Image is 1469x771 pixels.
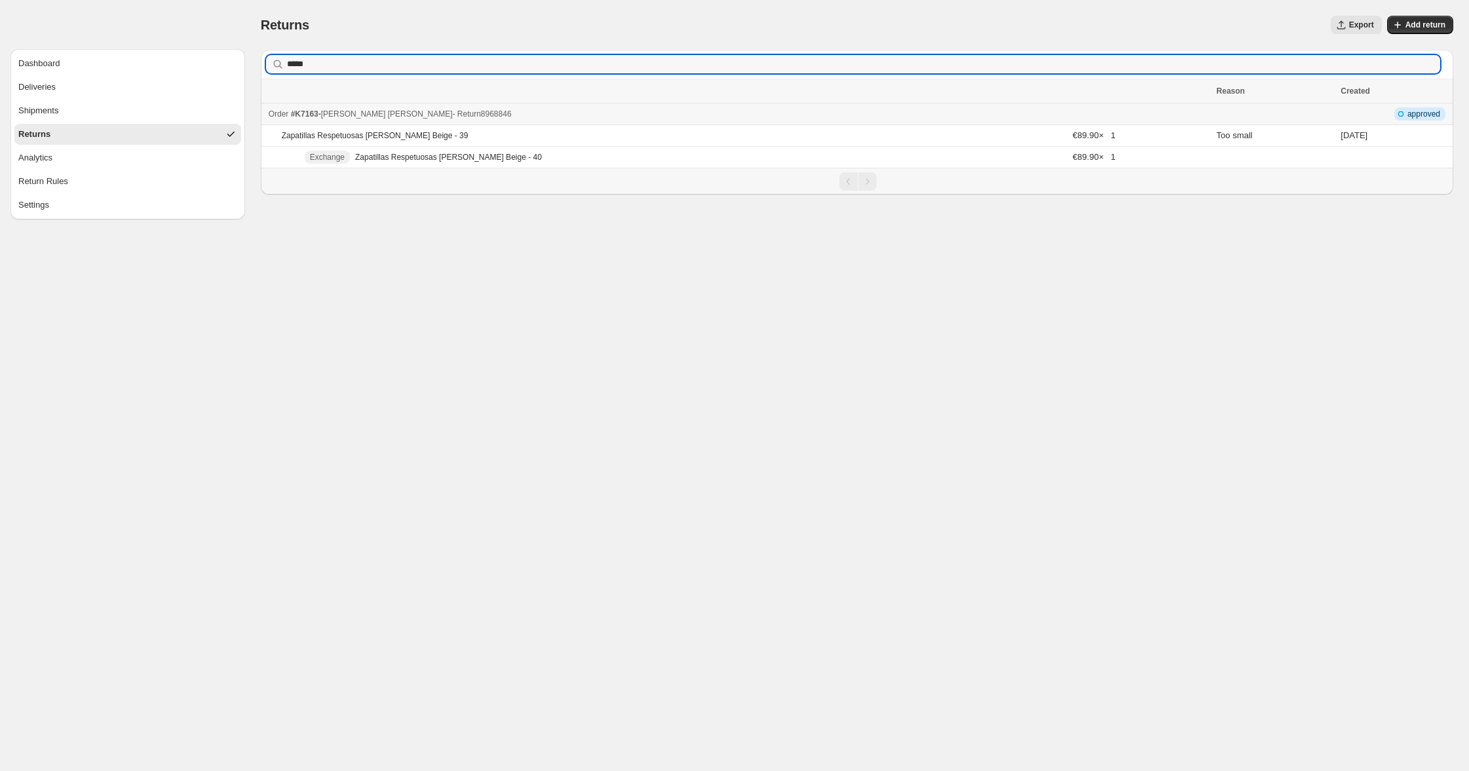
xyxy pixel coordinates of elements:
[310,152,345,162] span: Exchange
[1405,20,1445,30] span: Add return
[18,175,68,188] div: Return Rules
[1073,152,1115,162] span: €89.90 × 1
[1349,20,1374,30] span: Export
[14,100,241,121] button: Shipments
[1407,109,1440,119] span: approved
[18,104,58,117] div: Shipments
[14,53,241,74] button: Dashboard
[14,195,241,216] button: Settings
[18,128,50,141] div: Returns
[269,109,289,119] span: Order
[355,152,542,162] p: Zapatillas Respetuosas [PERSON_NAME] Beige - 40
[261,18,309,32] span: Returns
[18,198,49,212] div: Settings
[452,109,511,119] span: - Return 8968846
[321,109,453,119] span: [PERSON_NAME] [PERSON_NAME]
[14,124,241,145] button: Returns
[269,107,1209,121] div: -
[1213,125,1337,147] td: Too small
[282,130,468,141] p: Zapatillas Respetuosas [PERSON_NAME] Beige - 39
[1331,16,1382,34] button: Export
[1217,86,1245,96] span: Reason
[1073,130,1115,140] span: €89.90 × 1
[14,77,241,98] button: Deliveries
[291,109,318,119] span: #K7163
[18,57,60,70] div: Dashboard
[14,171,241,192] button: Return Rules
[1341,130,1367,140] time: Saturday, September 20, 2025 at 11:44:30 AM
[1387,16,1453,34] button: Add return
[18,81,56,94] div: Deliveries
[261,168,1453,195] nav: Pagination
[14,147,241,168] button: Analytics
[1341,86,1370,96] span: Created
[18,151,52,164] div: Analytics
